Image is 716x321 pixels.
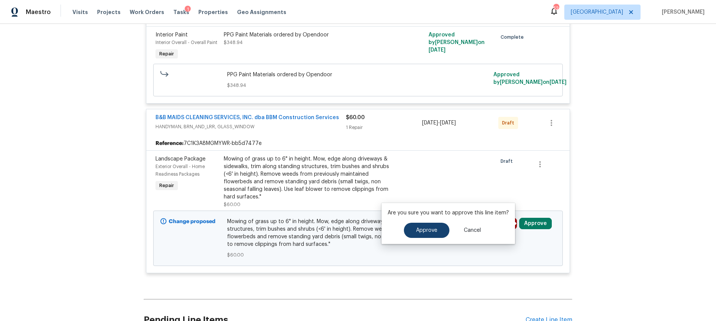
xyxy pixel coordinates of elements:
[155,115,339,120] a: B&B MAIDS CLEANING SERVICES, INC. dba BBM Construction Services
[185,6,191,13] div: 1
[429,47,446,53] span: [DATE]
[146,137,570,150] div: 7C1K3A8MGMYWR-bb5d7477e
[493,72,567,85] span: Approved by [PERSON_NAME] on
[155,164,205,176] span: Exterior Overall - Home Readiness Packages
[440,120,456,126] span: [DATE]
[346,124,422,131] div: 1 Repair
[169,219,215,224] b: Change proposed
[97,8,121,16] span: Projects
[346,115,365,120] span: $60.00
[237,8,286,16] span: Geo Assignments
[227,251,489,259] span: $60.00
[155,123,346,131] span: HANDYMAN, BRN_AND_LRR, GLASS_WINDOW
[155,40,217,45] span: Interior Overall - Overall Paint
[227,218,489,248] span: Mowing of grass up to 6" in height. Mow, edge along driveways & sidewalks, trim along standing st...
[452,223,493,238] button: Cancel
[502,119,517,127] span: Draft
[130,8,164,16] span: Work Orders
[224,155,390,201] div: Mowing of grass up to 6" in height. Mow, edge along driveways & sidewalks, trim along standing st...
[155,156,206,162] span: Landscape Package
[464,228,481,233] span: Cancel
[224,40,243,45] span: $348.94
[227,82,489,89] span: $348.94
[519,218,552,229] button: Approve
[422,120,438,126] span: [DATE]
[198,8,228,16] span: Properties
[659,8,705,16] span: [PERSON_NAME]
[26,8,51,16] span: Maestro
[501,157,516,165] span: Draft
[388,209,509,217] p: Are you sure you want to approve this line item?
[227,71,489,79] span: PPG Paint Materials ordered by Opendoor
[404,223,449,238] button: Approve
[416,228,437,233] span: Approve
[422,119,456,127] span: -
[553,5,559,12] div: 52
[155,32,188,38] span: Interior Paint
[571,8,623,16] span: [GEOGRAPHIC_DATA]
[156,182,177,189] span: Repair
[429,32,485,53] span: Approved by [PERSON_NAME] on
[501,33,527,41] span: Complete
[224,202,240,207] span: $60.00
[224,31,390,39] div: PPG Paint Materials ordered by Opendoor
[156,50,177,58] span: Repair
[72,8,88,16] span: Visits
[155,140,184,147] b: Reference:
[173,9,189,15] span: Tasks
[550,80,567,85] span: [DATE]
